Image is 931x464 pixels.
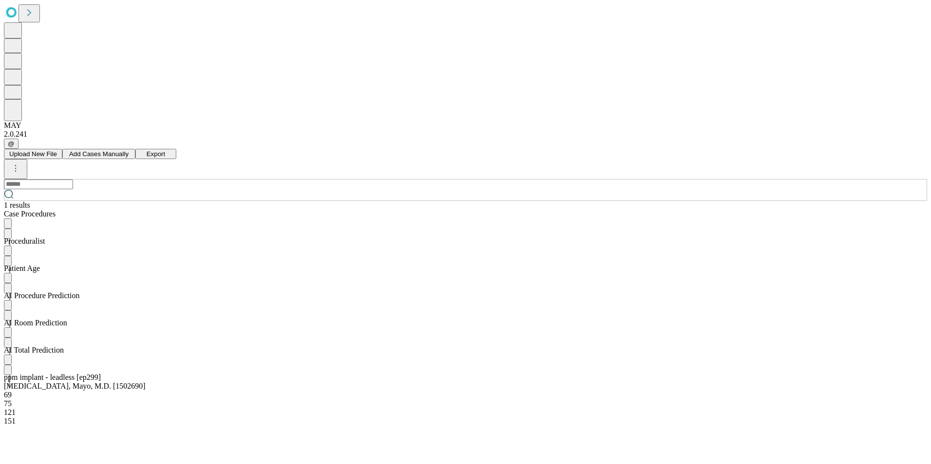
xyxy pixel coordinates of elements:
button: Menu [4,365,12,375]
span: Proceduralist [4,237,45,245]
button: Add Cases Manually [62,149,135,159]
button: Sort [4,355,12,365]
button: kebab-menu [4,159,27,179]
button: Export [135,149,176,159]
button: Sort [4,300,12,310]
span: Upload New File [9,150,57,158]
button: Menu [4,256,12,266]
div: 2.0.241 [4,130,927,139]
span: Time-out to extubation/pocket closure [4,291,80,300]
button: @ [4,139,19,149]
button: Menu [4,283,12,293]
span: Includes set-up, patient in-room to patient out-of-room, and clean-up [4,346,64,354]
button: Sort [4,327,12,338]
span: 1 results [4,201,30,209]
button: Sort [4,246,12,256]
div: MAY [4,121,927,130]
div: [MEDICAL_DATA], Mayo, M.D. [1502690] [4,382,836,391]
div: ppm implant - leadless [ep299] [4,373,836,382]
span: 75 [4,399,12,408]
span: 151 [4,417,16,425]
span: Patient Age [4,264,40,272]
a: Export [135,149,176,158]
button: Sort [4,218,12,229]
button: Upload New File [4,149,62,159]
button: Menu [4,310,12,321]
div: 69 [4,391,836,399]
button: Sort [4,273,12,283]
span: Export [147,150,166,158]
span: @ [8,140,15,147]
span: 121 [4,408,16,416]
span: Add Cases Manually [69,150,129,158]
span: Patient in room to patient out of room [4,319,67,327]
span: Scheduled procedures [4,210,56,218]
button: Menu [4,338,12,348]
button: Menu [4,229,12,239]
